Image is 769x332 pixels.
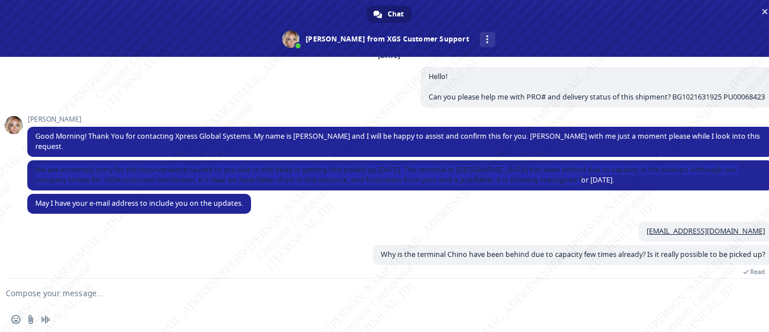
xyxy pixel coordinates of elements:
span: Chat [388,6,404,23]
a: [EMAIL_ADDRESS][DOMAIN_NAME] [647,226,765,236]
span: Good Morning! Thank You for contacting Xpress Global Systems. My name is [PERSON_NAME] and I will... [35,131,760,151]
span: Hello! Can you please help me with PRO# and delivery status of this shipment? BG1021631925 PU0006... [429,72,765,102]
textarea: Compose your message... [6,288,735,298]
span: May I have your e-mail address to include you on the updates. [35,198,243,208]
span: Why is the terminal Chino have been behind due to capacity few times already? Is it really possib... [381,250,765,259]
div: [DATE] [378,52,400,59]
span: Send a file [26,315,35,324]
span: Insert an emoji [11,315,20,324]
span: Audio message [41,315,50,324]
div: Chat [367,6,412,23]
span: We are extremely sorry for the inconvenience caused to you due to the delay in getting this picke... [35,165,737,185]
div: More channels [480,32,495,47]
span: Read [750,268,765,276]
